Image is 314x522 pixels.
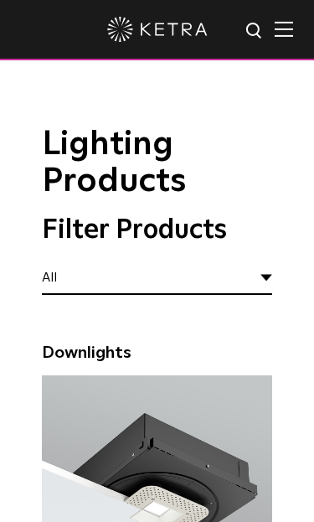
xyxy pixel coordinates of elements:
img: search icon [245,21,265,42]
img: Hamburger%20Nav.svg [275,21,293,37]
span: Lighting Products [42,127,186,198]
div: All [42,263,272,295]
div: Downlights [42,343,272,363]
img: ketra-logo-2019-white [107,17,208,42]
div: Filter Products [42,214,272,246]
